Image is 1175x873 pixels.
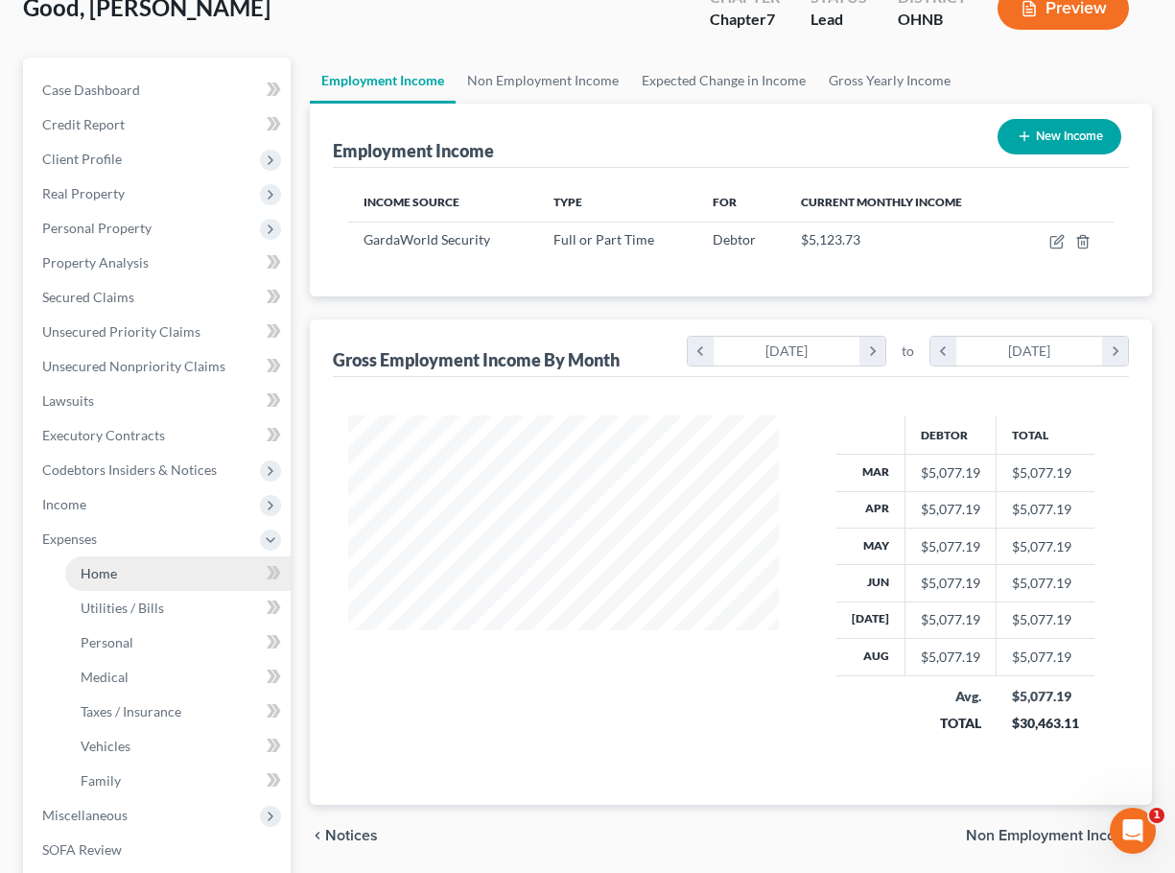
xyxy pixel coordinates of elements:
td: $5,077.19 [997,602,1094,638]
a: Unsecured Nonpriority Claims [27,349,291,384]
td: $5,077.19 [997,528,1094,564]
div: $5,077.19 [921,500,980,519]
i: chevron_left [688,337,714,366]
span: Personal [81,634,133,650]
a: Home [65,556,291,591]
a: Medical [65,660,291,695]
span: $5,123.73 [801,231,860,248]
span: For [713,195,737,209]
th: [DATE] [836,602,905,638]
span: Family [81,772,121,789]
th: Apr [836,491,905,528]
span: Personal Property [42,220,152,236]
a: Unsecured Priority Claims [27,315,291,349]
span: Debtor [713,231,756,248]
a: Utilities / Bills [65,591,291,625]
button: Non Employment Income chevron_right [966,828,1152,843]
span: Non Employment Income [966,828,1137,843]
th: Mar [836,455,905,491]
span: Credit Report [42,116,125,132]
a: Executory Contracts [27,418,291,453]
i: chevron_right [1102,337,1128,366]
span: Real Property [42,185,125,201]
div: $5,077.19 [921,574,980,593]
a: Lawsuits [27,384,291,418]
div: Gross Employment Income By Month [333,348,620,371]
a: Taxes / Insurance [65,695,291,729]
span: Unsecured Nonpriority Claims [42,358,225,374]
span: SOFA Review [42,841,122,858]
span: Income [42,496,86,512]
span: Vehicles [81,738,130,754]
td: $5,077.19 [997,491,1094,528]
span: 7 [766,10,775,28]
span: Utilities / Bills [81,600,164,616]
a: Family [65,764,291,798]
div: $5,077.19 [921,463,980,483]
i: chevron_right [859,337,885,366]
td: $5,077.19 [997,639,1094,675]
div: TOTAL [921,714,981,733]
span: Client Profile [42,151,122,167]
span: Executory Contracts [42,427,165,443]
i: chevron_left [310,828,325,843]
a: Credit Report [27,107,291,142]
i: chevron_left [930,337,956,366]
span: to [902,342,914,361]
div: $30,463.11 [1012,714,1079,733]
span: Unsecured Priority Claims [42,323,200,340]
a: Expected Change in Income [630,58,817,104]
span: Income Source [364,195,459,209]
div: [DATE] [956,337,1103,366]
a: Employment Income [310,58,456,104]
td: $5,077.19 [997,565,1094,602]
th: Jun [836,565,905,602]
div: Avg. [921,687,981,706]
span: Case Dashboard [42,82,140,98]
span: Codebtors Insiders & Notices [42,461,217,478]
a: Secured Claims [27,280,291,315]
span: Type [553,195,582,209]
span: Notices [325,828,378,843]
button: chevron_left Notices [310,828,378,843]
span: Full or Part Time [553,231,654,248]
a: Vehicles [65,729,291,764]
span: Expenses [42,531,97,547]
span: Medical [81,669,129,685]
div: $5,077.19 [1012,687,1079,706]
iframe: Intercom live chat [1110,808,1156,854]
span: Current Monthly Income [801,195,962,209]
span: Secured Claims [42,289,134,305]
div: $5,077.19 [921,648,980,667]
th: May [836,528,905,564]
span: Home [81,565,117,581]
a: Gross Yearly Income [817,58,962,104]
th: Total [997,415,1094,454]
a: SOFA Review [27,833,291,867]
a: Non Employment Income [456,58,630,104]
a: Property Analysis [27,246,291,280]
div: $5,077.19 [921,610,980,629]
div: OHNB [898,9,967,31]
div: Employment Income [333,139,494,162]
td: $5,077.19 [997,455,1094,491]
span: Miscellaneous [42,807,128,823]
th: Aug [836,639,905,675]
div: [DATE] [714,337,860,366]
div: $5,077.19 [921,537,980,556]
button: New Income [998,119,1121,154]
div: Lead [811,9,867,31]
span: Property Analysis [42,254,149,271]
th: Debtor [905,415,997,454]
span: Lawsuits [42,392,94,409]
span: 1 [1149,808,1164,823]
div: Chapter [710,9,780,31]
a: Case Dashboard [27,73,291,107]
span: Taxes / Insurance [81,703,181,720]
a: Personal [65,625,291,660]
span: GardaWorld Security [364,231,490,248]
